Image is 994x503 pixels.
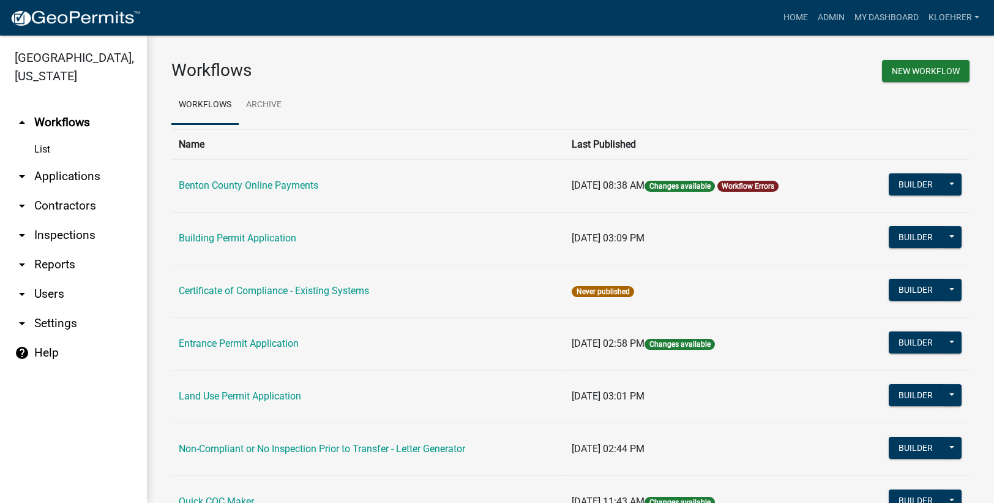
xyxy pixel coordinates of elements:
span: [DATE] 08:38 AM [572,180,645,191]
a: Certificate of Compliance - Existing Systems [179,285,369,297]
button: Builder [889,331,943,354]
i: arrow_drop_down [15,169,29,184]
button: Builder [889,437,943,459]
a: kloehrer [924,6,984,29]
span: Never published [572,286,633,297]
button: Builder [889,279,943,301]
a: Admin [813,6,850,29]
a: My Dashboard [850,6,924,29]
a: Archive [239,86,289,125]
span: Changes available [645,181,714,192]
button: Builder [889,384,943,406]
a: Non-Compliant or No Inspection Prior to Transfer - Letter Generator [179,443,465,455]
a: Workflow Errors [722,182,774,191]
span: [DATE] 02:44 PM [572,443,645,455]
i: arrow_drop_down [15,257,29,272]
a: Land Use Permit Application [179,390,301,402]
a: Home [779,6,813,29]
span: [DATE] 02:58 PM [572,338,645,349]
button: Builder [889,226,943,248]
h3: Workflows [171,60,561,81]
i: arrow_drop_down [15,199,29,213]
i: arrow_drop_down [15,316,29,331]
a: Entrance Permit Application [179,338,299,349]
i: arrow_drop_down [15,287,29,301]
a: Workflows [171,86,239,125]
span: [DATE] 03:01 PM [572,390,645,402]
i: arrow_drop_up [15,115,29,130]
a: Building Permit Application [179,232,296,244]
span: [DATE] 03:09 PM [572,232,645,244]
th: Last Published [564,129,853,159]
i: arrow_drop_down [15,228,29,243]
a: Benton County Online Payments [179,180,318,191]
button: New Workflow [882,60,970,82]
span: Changes available [645,339,714,350]
th: Name [171,129,564,159]
i: help [15,346,29,360]
button: Builder [889,173,943,195]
